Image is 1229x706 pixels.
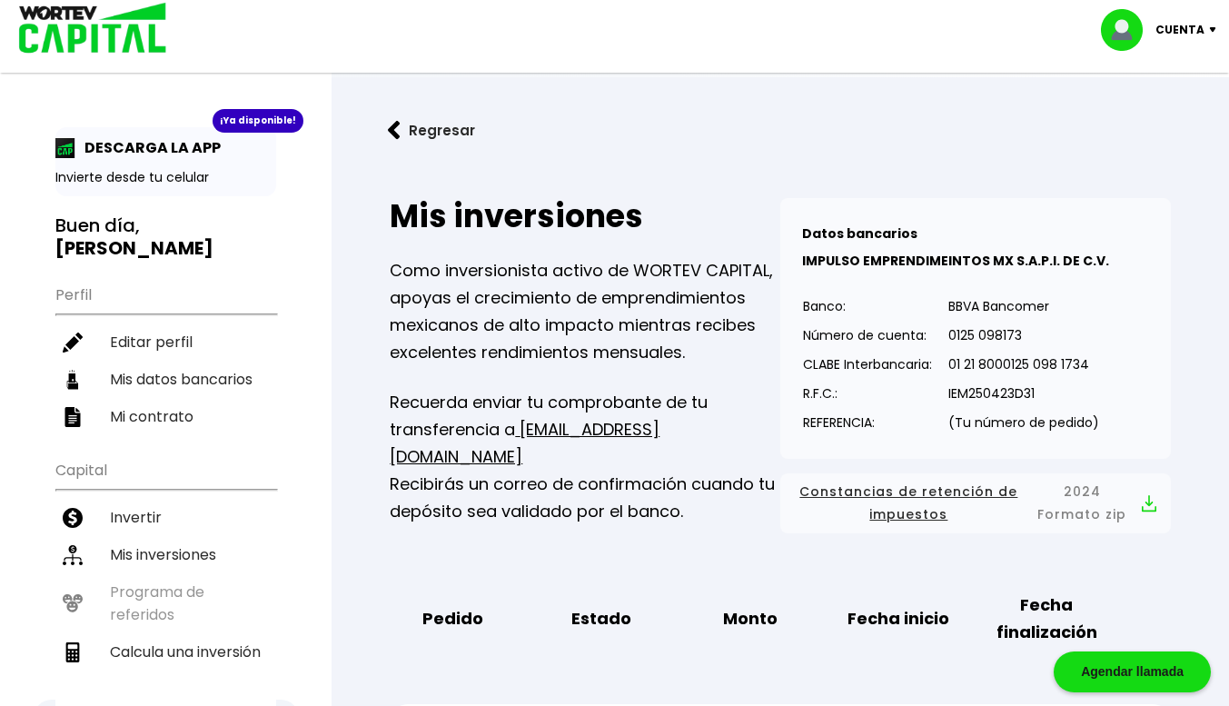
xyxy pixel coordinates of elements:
p: Banco: [803,293,932,320]
ul: Perfil [55,274,276,435]
a: Mi contrato [55,398,276,435]
b: Estado [571,605,631,632]
a: [EMAIL_ADDRESS][DOMAIN_NAME] [390,418,659,468]
p: R.F.C.: [803,380,932,407]
p: Invierte desde tu celular [55,168,276,187]
b: Monto [723,605,778,632]
p: 0125 098173 [948,322,1099,349]
p: DESCARGA LA APP [75,136,221,159]
p: 01 21 8000125 098 1734 [948,351,1099,378]
a: Calcula una inversión [55,633,276,671]
img: app-icon [55,138,75,158]
b: Pedido [422,605,483,632]
p: Cuenta [1155,16,1204,44]
a: Mis datos bancarios [55,361,276,398]
div: Agendar llamada [1054,651,1211,692]
img: datos-icon.10cf9172.svg [63,370,83,390]
p: IEM250423D31 [948,380,1099,407]
p: (Tu número de pedido) [948,409,1099,436]
a: flecha izquierdaRegresar [361,106,1200,154]
b: IMPULSO EMPRENDIMEINTOS MX S.A.P.I. DE C.V. [802,252,1109,270]
p: Recuerda enviar tu comprobante de tu transferencia a Recibirás un correo de confirmación cuando t... [390,389,780,525]
img: profile-image [1101,9,1155,51]
img: invertir-icon.b3b967d7.svg [63,508,83,528]
img: calculadora-icon.17d418c4.svg [63,642,83,662]
b: Fecha finalización [985,592,1110,646]
p: Número de cuenta: [803,322,932,349]
div: ¡Ya disponible! [213,109,303,133]
img: flecha izquierda [388,121,401,140]
a: Mis inversiones [55,536,276,573]
img: editar-icon.952d3147.svg [63,333,83,353]
b: Datos bancarios [802,224,917,243]
a: Editar perfil [55,323,276,361]
button: Regresar [361,106,502,154]
b: [PERSON_NAME] [55,235,213,261]
a: Invertir [55,499,276,536]
img: inversiones-icon.6695dc30.svg [63,545,83,565]
p: CLABE Interbancaria: [803,351,932,378]
img: contrato-icon.f2db500c.svg [63,407,83,427]
p: BBVA Bancomer [948,293,1099,320]
h2: Mis inversiones [390,198,780,234]
p: REFERENCIA: [803,409,932,436]
h3: Buen día, [55,214,276,260]
b: Fecha inicio [847,605,949,632]
p: Como inversionista activo de WORTEV CAPITAL, apoyas el crecimiento de emprendimientos mexicanos d... [390,257,780,366]
img: icon-down [1204,27,1229,33]
span: Constancias de retención de impuestos [795,481,1023,526]
button: Constancias de retención de impuestos2024 Formato zip [795,481,1156,526]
